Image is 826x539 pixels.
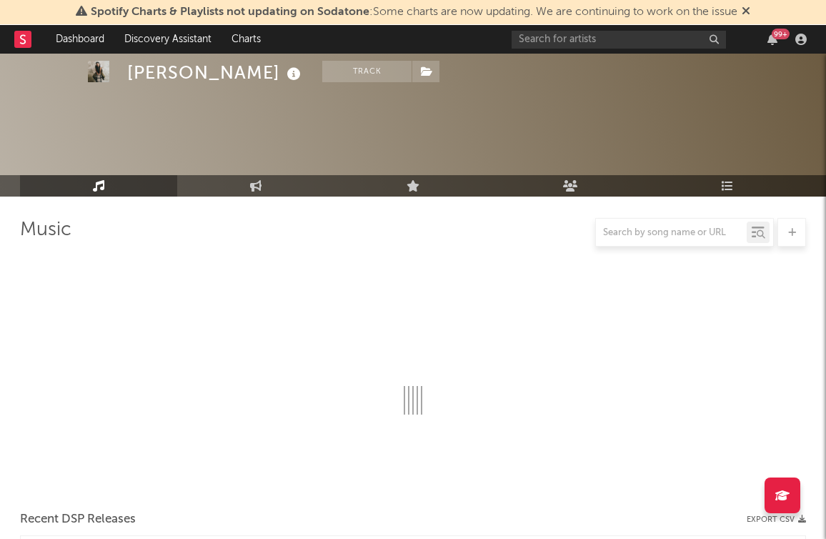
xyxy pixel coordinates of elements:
button: Export CSV [747,515,806,524]
span: Recent DSP Releases [20,511,136,528]
span: Dismiss [742,6,750,18]
div: [PERSON_NAME] [127,61,304,84]
input: Search for artists [512,31,726,49]
a: Charts [222,25,271,54]
button: 99+ [767,34,777,45]
button: Track [322,61,412,82]
span: Spotify Charts & Playlists not updating on Sodatone [91,6,369,18]
a: Discovery Assistant [114,25,222,54]
span: : Some charts are now updating. We are continuing to work on the issue [91,6,737,18]
div: 99 + [772,29,790,39]
a: Dashboard [46,25,114,54]
input: Search by song name or URL [596,227,747,239]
